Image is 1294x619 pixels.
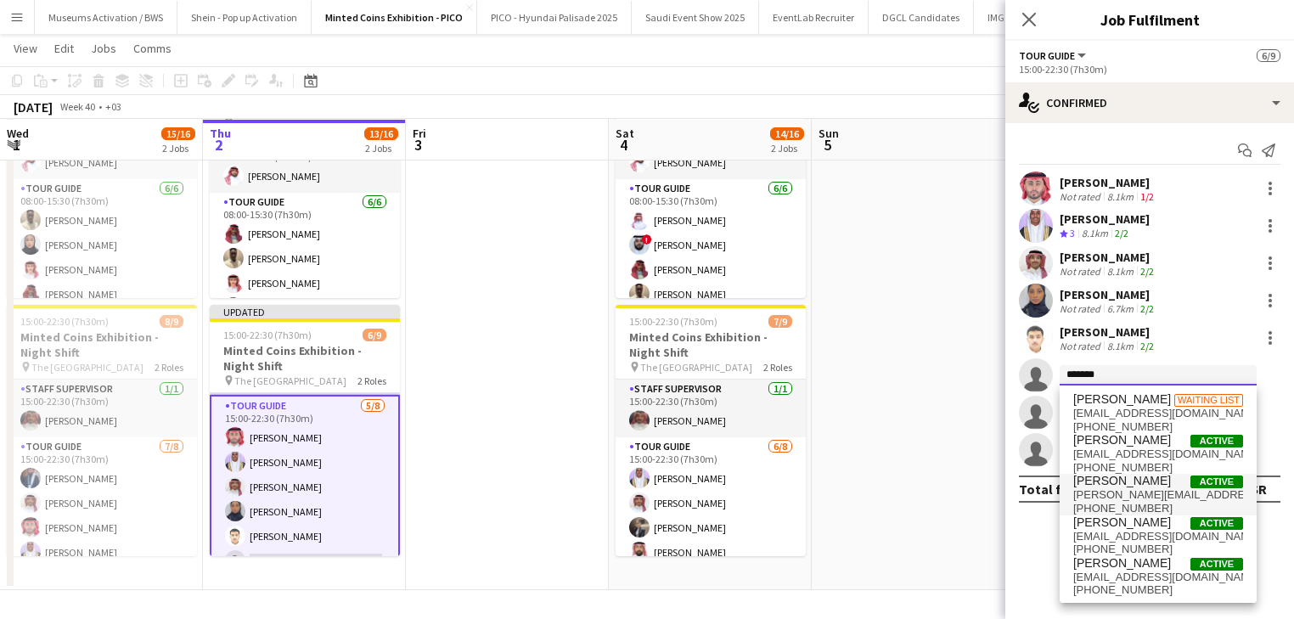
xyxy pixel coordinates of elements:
span: 8/9 [160,315,183,328]
div: [PERSON_NAME] [1060,211,1150,227]
div: 8.1km [1104,265,1137,278]
app-skills-label: 2/2 [1140,302,1154,315]
span: 2 Roles [763,361,792,374]
app-skills-label: 2/2 [1140,265,1154,278]
button: EventLab Recruiter [759,1,869,34]
div: [DATE] [14,98,53,115]
div: Confirmed [1005,82,1294,123]
app-job-card: 08:00-15:30 (7h30m)7/7Minted Coins Exhibition - Day Shift The [GEOGRAPHIC_DATA]2 RolesStaff Super... [616,47,806,298]
span: Jobs [91,41,116,56]
span: 15:00-22:30 (7h30m) [223,329,312,341]
span: Waiting list [1174,394,1243,407]
div: +03 [105,100,121,113]
a: Comms [127,37,178,59]
span: 3 [410,135,426,155]
span: reema.abdullah.ab@gmail.com [1073,488,1243,502]
span: 5 [816,135,839,155]
div: 15:00-22:30 (7h30m) [1019,63,1280,76]
span: The [GEOGRAPHIC_DATA] [31,361,143,374]
app-job-card: 15:00-22:30 (7h30m)8/9Minted Coins Exhibition - Night Shift The [GEOGRAPHIC_DATA]2 RolesStaff Sup... [7,305,197,556]
a: View [7,37,44,59]
app-skills-label: 2/2 [1115,227,1128,239]
span: reemaalqeenann@gmail.com [1073,530,1243,543]
div: [PERSON_NAME] [1060,324,1157,340]
button: Saudi Event Show 2025 [632,1,759,34]
div: 2 Jobs [162,142,194,155]
span: 6/9 [363,329,386,341]
app-card-role: Tour Guide6/608:00-15:30 (7h30m)[PERSON_NAME]![PERSON_NAME][PERSON_NAME][PERSON_NAME] [616,179,806,360]
div: 8.1km [1078,227,1111,241]
span: Fri [413,126,426,141]
button: Minted Coins Exhibition - PICO [312,1,477,34]
span: r4993945@gmail.com [1073,407,1243,420]
span: Active [1190,517,1243,530]
div: Total fee [1019,481,1077,498]
span: 15/16 [161,127,195,140]
div: 2 Jobs [365,142,397,155]
span: The [GEOGRAPHIC_DATA] [234,374,346,387]
span: 3 [1070,227,1075,239]
app-skills-label: 2/2 [1140,340,1154,352]
div: Not rated [1060,340,1104,352]
span: +966508707685 [1073,583,1243,597]
span: +966505619888 [1073,461,1243,475]
app-job-card: In progress08:00-15:30 (7h30m)7/7Minted Coins Exhibition - Day Shift The [GEOGRAPHIC_DATA]2 Roles... [210,47,400,298]
button: Tour Guide [1019,49,1089,62]
div: Not rated [1060,302,1104,315]
span: +966544215940 [1073,420,1243,434]
button: Museums Activation / BWS [35,1,177,34]
app-job-card: 15:00-22:30 (7h30m)7/9Minted Coins Exhibition - Night Shift The [GEOGRAPHIC_DATA]2 RolesStaff Sup... [616,305,806,556]
app-card-role: Tour Guide6/608:00-15:30 (7h30m)[PERSON_NAME][PERSON_NAME][PERSON_NAME] [210,193,400,374]
span: 6/9 [1257,49,1280,62]
span: Week 40 [56,100,98,113]
span: Sun [819,126,839,141]
span: 4 [613,135,634,155]
div: Updated15:00-22:30 (7h30m)6/9Minted Coins Exhibition - Night Shift The [GEOGRAPHIC_DATA]2 RolesSt... [210,305,400,556]
span: The [GEOGRAPHIC_DATA] [640,361,752,374]
span: Reema Alqeenab [1073,515,1171,530]
app-card-role: Tour Guide6/608:00-15:30 (7h30m)[PERSON_NAME][PERSON_NAME][PERSON_NAME][PERSON_NAME] [7,179,197,360]
div: Not rated [1060,265,1104,278]
span: +966552507102 [1073,502,1243,515]
button: Shein - Pop up Activation [177,1,312,34]
span: Active [1190,558,1243,571]
span: 2 [207,135,231,155]
h3: Minted Coins Exhibition - Night Shift [616,329,806,360]
div: 2 Jobs [771,142,803,155]
a: Jobs [84,37,123,59]
app-card-role: Staff Supervisor1/115:00-22:30 (7h30m)[PERSON_NAME] [7,380,197,437]
span: Comms [133,41,172,56]
span: 15:00-22:30 (7h30m) [629,315,717,328]
div: Not rated [1060,190,1104,203]
span: ! [642,234,652,245]
button: PICO - Hyundai Palisade 2025 [477,1,632,34]
span: +966530972906 [1073,543,1243,556]
span: Active [1190,476,1243,488]
app-card-role: Staff Supervisor1/108:00-15:30 (7h30m)[PERSON_NAME] [210,135,400,193]
h3: Minted Coins Exhibition - Night Shift [7,329,197,360]
span: Sat [616,126,634,141]
div: [PERSON_NAME] [1060,175,1157,190]
div: 8.1km [1104,190,1137,203]
div: [PERSON_NAME] [1060,287,1157,302]
span: Wed [7,126,29,141]
span: reemaalmojil@gmail.com [1073,447,1243,461]
span: Reema alrahimi [1073,556,1171,571]
span: Reema Al maliki [1073,392,1171,407]
app-card-role: Staff Supervisor1/115:00-22:30 (7h30m)[PERSON_NAME] [616,380,806,437]
span: View [14,41,37,56]
a: Edit [48,37,81,59]
div: Updated [210,305,400,318]
span: 7/9 [768,315,792,328]
app-job-card: 08:00-15:30 (7h30m)7/7Minted Coins Exhibition - Day Shift The [GEOGRAPHIC_DATA]2 RolesStaff Super... [7,47,197,298]
span: 15:00-22:30 (7h30m) [20,315,109,328]
span: 2 Roles [155,361,183,374]
app-skills-label: 1/2 [1140,190,1154,203]
span: Active [1190,435,1243,447]
span: reema_8m@hotmail.com [1073,571,1243,584]
div: 6.7km [1104,302,1137,315]
span: Edit [54,41,74,56]
span: 1 [4,135,29,155]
